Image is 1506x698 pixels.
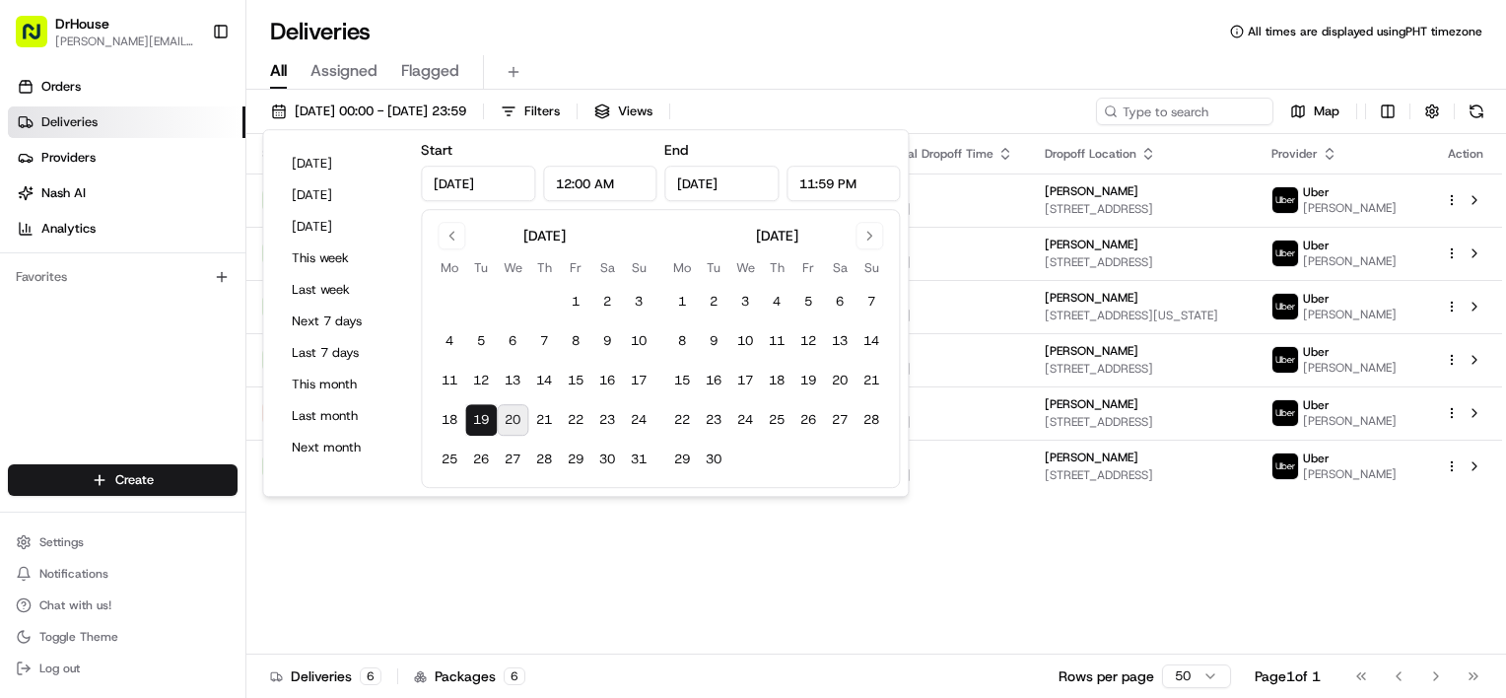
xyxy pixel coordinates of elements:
[39,597,111,613] span: Chat with us!
[528,365,560,396] button: 14
[465,325,497,357] button: 5
[1303,344,1330,360] span: Uber
[41,113,98,131] span: Deliveries
[283,150,401,177] button: [DATE]
[856,365,887,396] button: 21
[1281,98,1348,125] button: Map
[434,325,465,357] button: 4
[504,667,525,685] div: 6
[1272,454,1298,479] img: uber-new-logo.jpeg
[41,220,96,238] span: Analytics
[1272,400,1298,426] img: uber-new-logo.jpeg
[310,59,377,83] span: Assigned
[1314,103,1339,120] span: Map
[666,365,698,396] button: 15
[41,184,86,202] span: Nash AI
[55,34,196,49] button: [PERSON_NAME][EMAIL_ADDRESS][DOMAIN_NAME]
[497,444,528,475] button: 27
[618,103,652,120] span: Views
[1303,253,1397,269] span: [PERSON_NAME]
[1303,200,1397,216] span: [PERSON_NAME]
[41,78,81,96] span: Orders
[874,361,1013,377] span: [DATE]
[528,257,560,278] th: Thursday
[792,257,824,278] th: Friday
[874,183,1013,199] span: 01:54
[1248,24,1482,39] span: All times are displayed using PHT timezone
[874,290,1013,306] span: 03:12
[824,404,856,436] button: 27
[729,365,761,396] button: 17
[262,98,475,125] button: [DATE] 00:00 - [DATE] 23:59
[1045,290,1138,306] span: [PERSON_NAME]
[666,286,698,317] button: 1
[1045,254,1240,270] span: [STREET_ADDRESS]
[39,629,118,645] span: Toggle Theme
[1271,146,1318,162] span: Provider
[585,98,661,125] button: Views
[497,365,528,396] button: 13
[39,534,84,550] span: Settings
[465,444,497,475] button: 26
[8,623,238,651] button: Toggle Theme
[8,71,245,103] a: Orders
[159,278,324,314] a: 💻API Documentation
[283,213,401,241] button: [DATE]
[824,286,856,317] button: 6
[874,467,1013,483] span: [DATE]
[167,288,182,304] div: 💻
[1303,291,1330,307] span: Uber
[874,396,1013,412] span: 22:51
[1045,146,1136,162] span: Dropoff Location
[67,188,323,208] div: Start new chat
[186,286,316,306] span: API Documentation
[8,528,238,556] button: Settings
[55,14,109,34] button: DrHouse
[761,365,792,396] button: 18
[12,278,159,314] a: 📗Knowledge Base
[856,286,887,317] button: 7
[1272,294,1298,319] img: uber-new-logo.jpeg
[792,365,824,396] button: 19
[434,257,465,278] th: Monday
[1045,450,1138,465] span: [PERSON_NAME]
[434,365,465,396] button: 11
[1045,414,1240,430] span: [STREET_ADDRESS]
[1303,360,1397,376] span: [PERSON_NAME]
[666,404,698,436] button: 22
[543,166,657,201] input: Time
[8,213,245,244] a: Analytics
[666,444,698,475] button: 29
[1045,201,1240,217] span: [STREET_ADDRESS]
[856,222,883,249] button: Go to next month
[1272,187,1298,213] img: uber-new-logo.jpeg
[196,334,239,349] span: Pylon
[1045,396,1138,412] span: [PERSON_NAME]
[824,325,856,357] button: 13
[270,666,381,686] div: Deliveries
[39,566,108,582] span: Notifications
[698,444,729,475] button: 30
[560,365,591,396] button: 15
[698,257,729,278] th: Tuesday
[1445,146,1486,162] div: Action
[824,365,856,396] button: 20
[360,667,381,685] div: 6
[283,181,401,209] button: [DATE]
[41,149,96,167] span: Providers
[666,325,698,357] button: 8
[270,16,371,47] h1: Deliveries
[295,103,466,120] span: [DATE] 00:00 - [DATE] 23:59
[8,8,204,55] button: DrHouse[PERSON_NAME][EMAIL_ADDRESS][DOMAIN_NAME]
[560,257,591,278] th: Friday
[560,286,591,317] button: 1
[1045,237,1138,252] span: [PERSON_NAME]
[465,365,497,396] button: 12
[1272,347,1298,373] img: uber-new-logo.jpeg
[497,404,528,436] button: 20
[335,194,359,218] button: Start new chat
[761,257,792,278] th: Thursday
[874,308,1013,323] span: [DATE]
[664,141,688,159] label: End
